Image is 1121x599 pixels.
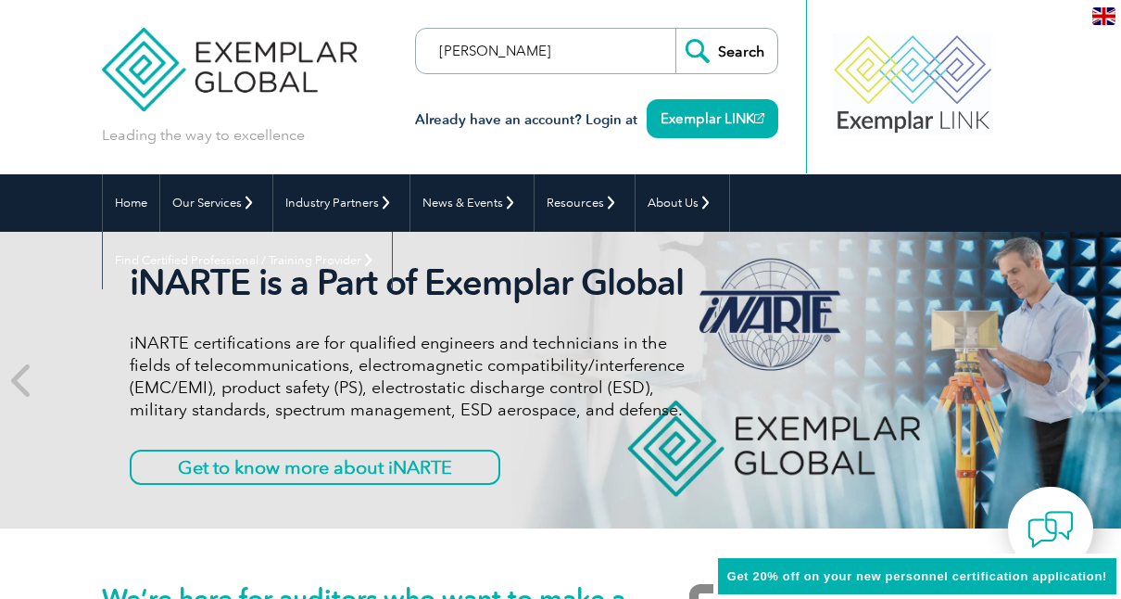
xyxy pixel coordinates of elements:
[675,29,777,73] input: Search
[636,174,729,232] a: About Us
[130,450,500,485] a: Get to know more about iNARTE
[103,232,392,289] a: Find Certified Professional / Training Provider
[103,174,159,232] a: Home
[273,174,409,232] a: Industry Partners
[1092,7,1115,25] img: en
[727,569,1107,583] span: Get 20% off on your new personnel certification application!
[754,113,764,123] img: open_square.png
[1027,506,1074,553] img: contact-chat.png
[410,174,534,232] a: News & Events
[102,125,305,146] p: Leading the way to excellence
[130,332,699,421] p: iNARTE certifications are for qualified engineers and technicians in the fields of telecommunicat...
[415,108,778,132] h3: Already have an account? Login at
[647,99,778,138] a: Exemplar LINK
[160,174,272,232] a: Our Services
[535,174,635,232] a: Resources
